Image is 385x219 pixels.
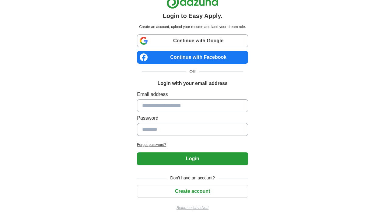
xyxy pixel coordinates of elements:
span: OR [186,69,199,75]
a: Continue with Facebook [137,51,248,64]
p: Create an account, upload your resume and land your dream role. [138,24,247,30]
button: Create account [137,185,248,198]
a: Return to job advert [137,205,248,210]
span: Don't have an account? [166,175,219,181]
h1: Login with your email address [157,80,227,87]
h1: Login to Easy Apply. [163,11,222,20]
a: Forgot password? [137,142,248,147]
button: Login [137,152,248,165]
a: Continue with Google [137,34,248,47]
label: Password [137,115,248,122]
label: Email address [137,91,248,98]
a: Create account [137,189,248,194]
